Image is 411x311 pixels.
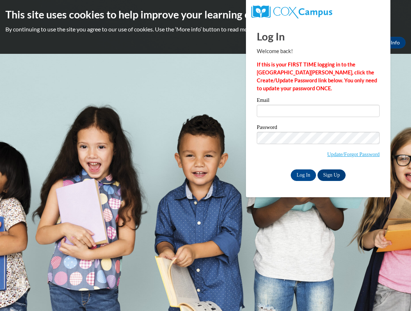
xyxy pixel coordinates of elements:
[257,98,380,105] label: Email
[257,61,377,91] strong: If this is your FIRST TIME logging in to the [GEOGRAPHIC_DATA][PERSON_NAME], click the Create/Upd...
[327,151,380,157] a: Update/Forgot Password
[5,25,406,33] p: By continuing to use the site you agree to our use of cookies. Use the ‘More info’ button to read...
[291,169,316,181] input: Log In
[5,7,406,22] h2: This site uses cookies to help improve your learning experience.
[257,47,380,55] p: Welcome back!
[257,29,380,44] h1: Log In
[257,125,380,132] label: Password
[317,169,346,181] a: Sign Up
[251,5,332,18] img: COX Campus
